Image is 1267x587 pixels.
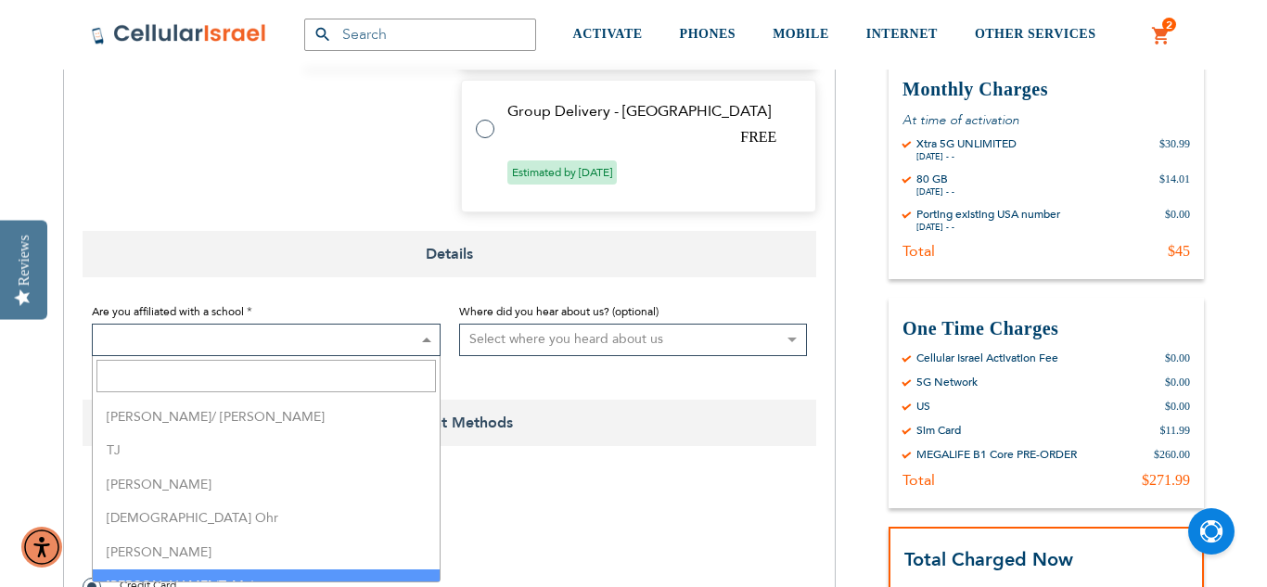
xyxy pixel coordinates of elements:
[1159,423,1190,438] div: $11.99
[16,235,32,286] div: Reviews
[83,488,365,560] iframe: reCAPTCHA
[1159,172,1190,198] div: $14.01
[916,399,930,414] div: US
[21,527,62,568] div: Accessibility Menu
[916,423,961,438] div: Sim Card
[916,186,954,198] div: [DATE] - -
[573,27,643,41] span: ACTIVATE
[1166,18,1172,32] span: 2
[1151,25,1171,47] a: 2
[83,231,816,277] span: Details
[916,375,978,389] div: 5G Network
[773,27,829,41] span: MOBILE
[902,77,1190,102] h3: Monthly Charges
[680,27,736,41] span: PHONES
[1159,136,1190,162] div: $30.99
[916,136,1017,151] div: Xtra 5G UNLIMITED
[866,27,938,41] span: INTERNET
[916,207,1060,222] div: Porting existing USA number
[904,547,1073,572] strong: Total Charged Now
[916,222,1060,233] div: [DATE] - -
[916,351,1058,365] div: Cellular Israel Activation Fee
[916,447,1077,462] div: MEGALIFE B1 Core PRE-ORDER
[916,151,1017,162] div: [DATE] - -
[304,19,536,51] input: Search
[902,471,935,490] div: Total
[93,434,440,468] li: TJ
[83,400,816,446] span: Payment Methods
[1142,471,1190,490] div: $271.99
[975,27,1096,41] span: OTHER SERVICES
[1165,207,1190,233] div: $0.00
[1154,447,1190,462] div: $260.00
[902,242,935,261] div: Total
[96,360,436,392] input: Search
[1165,375,1190,389] div: $0.00
[459,304,659,319] span: Where did you hear about us? (optional)
[1165,351,1190,365] div: $0.00
[1165,399,1190,414] div: $0.00
[93,468,440,503] li: [PERSON_NAME]
[507,160,617,185] span: Estimated by [DATE]
[91,23,267,45] img: Cellular Israel Logo
[740,129,776,145] span: FREE
[507,103,794,120] td: Group Delivery - [GEOGRAPHIC_DATA]
[93,502,440,536] li: [DEMOGRAPHIC_DATA] Ohr
[1168,242,1190,261] div: $45
[93,536,440,570] li: [PERSON_NAME]
[93,401,440,435] li: [PERSON_NAME]/ [PERSON_NAME]
[92,304,244,319] span: Are you affiliated with a school
[916,172,954,186] div: 80 GB
[902,111,1190,129] p: At time of activation
[902,316,1190,341] h3: One Time Charges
